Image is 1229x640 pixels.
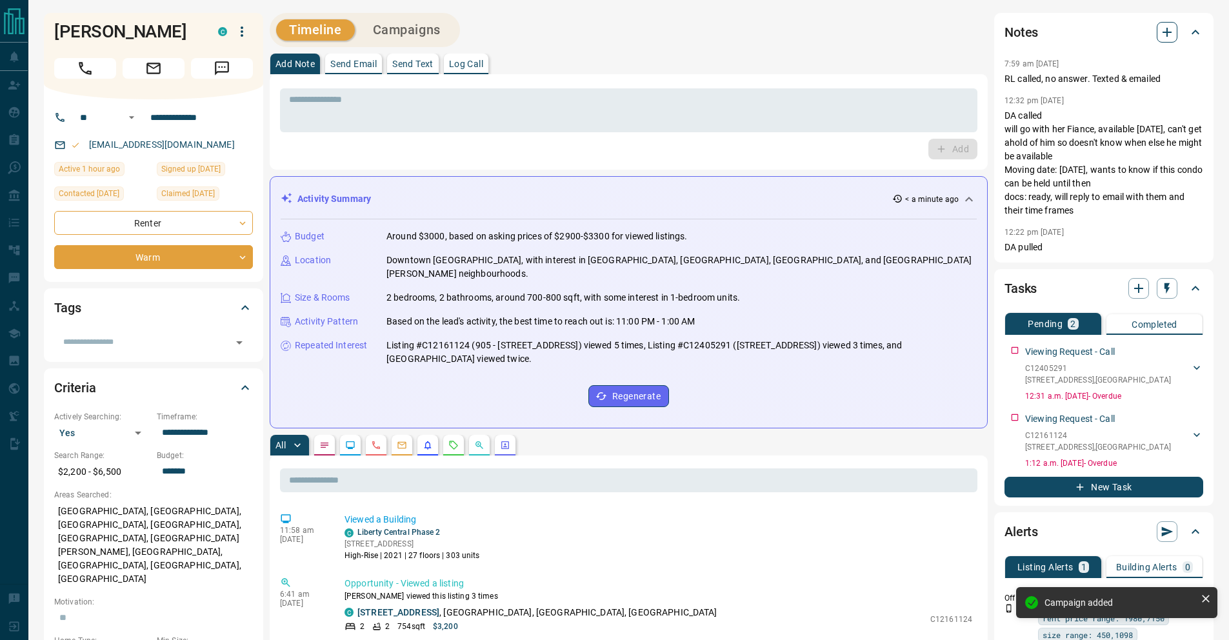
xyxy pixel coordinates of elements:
span: Message [191,58,253,79]
div: Yes [54,423,150,443]
div: Activity Summary< a minute ago [281,187,977,211]
div: Tue Sep 16 2025 [54,162,150,180]
p: Listing #C12161124 (905 - [STREET_ADDRESS]) viewed 5 times, Listing #C12405291 ([STREET_ADDRESS])... [386,339,977,366]
p: 12:32 pm [DATE] [1004,96,1064,105]
p: Areas Searched: [54,489,253,501]
p: 2 bedrooms, 2 bathrooms, around 700-800 sqft, with some interest in 1-bedroom units. [386,291,740,305]
svg: Notes [319,440,330,450]
p: Budget [295,230,325,243]
p: Send Email [330,59,377,68]
p: $2,200 - $6,500 [54,461,150,483]
h2: Criteria [54,377,96,398]
p: Add Note [275,59,315,68]
p: Send Text [392,59,434,68]
button: Open [124,110,139,125]
span: Email [123,58,185,79]
button: Campaigns [360,19,454,41]
div: Alerts [1004,516,1203,547]
div: Thu Sep 04 2025 [157,186,253,205]
p: RL called, no answer. Texted & emailed [1004,72,1203,86]
p: [PERSON_NAME] viewed this listing 3 times [345,590,972,602]
svg: Lead Browsing Activity [345,440,355,450]
p: 754 sqft [397,621,425,632]
div: Criteria [54,372,253,403]
h2: Tasks [1004,278,1037,299]
p: High-Rise | 2021 | 27 floors | 303 units [345,550,480,561]
p: Timeframe: [157,411,253,423]
h2: Notes [1004,22,1038,43]
button: Regenerate [588,385,669,407]
button: Open [230,334,248,352]
p: [GEOGRAPHIC_DATA], [GEOGRAPHIC_DATA], [GEOGRAPHIC_DATA], [GEOGRAPHIC_DATA], [GEOGRAPHIC_DATA], [G... [54,501,253,590]
p: 2 [1070,319,1075,328]
a: [STREET_ADDRESS] [357,607,439,617]
button: New Task [1004,477,1203,497]
p: Downtown [GEOGRAPHIC_DATA], with interest in [GEOGRAPHIC_DATA], [GEOGRAPHIC_DATA], [GEOGRAPHIC_DA... [386,254,977,281]
p: 2 [385,621,390,632]
span: Claimed [DATE] [161,187,215,200]
p: DA called will go with her Fiance, available [DATE], can't get ahold of him so doesn't know when ... [1004,109,1203,217]
p: 11:58 am [280,526,325,535]
svg: Listing Alerts [423,440,433,450]
div: Campaign added [1044,597,1195,608]
a: Liberty Central Phase 2 [357,528,441,537]
span: Contacted [DATE] [59,187,119,200]
p: DA pulled [1004,241,1203,254]
div: Thu Sep 04 2025 [54,186,150,205]
div: Notes [1004,17,1203,48]
p: [STREET_ADDRESS] [345,538,480,550]
p: Opportunity - Viewed a listing [345,577,972,590]
p: $3,200 [433,621,458,632]
svg: Email Valid [71,141,80,150]
span: Signed up [DATE] [161,163,221,175]
div: condos.ca [345,528,354,537]
h2: Alerts [1004,521,1038,542]
div: Tags [54,292,253,323]
div: Wed Jan 22 2014 [157,162,253,180]
svg: Opportunities [474,440,485,450]
p: Motivation: [54,596,253,608]
div: condos.ca [218,27,227,36]
p: [DATE] [280,599,325,608]
p: Viewed a Building [345,513,972,526]
svg: Requests [448,440,459,450]
a: [EMAIL_ADDRESS][DOMAIN_NAME] [89,139,235,150]
button: Timeline [276,19,355,41]
p: 1:12 a.m. [DATE] - Overdue [1025,457,1203,469]
p: Based on the lead's activity, the best time to reach out is: 11:00 PM - 1:00 AM [386,315,695,328]
p: 0 [1185,563,1190,572]
p: 1 [1081,563,1086,572]
p: Pending [1028,319,1063,328]
svg: Emails [397,440,407,450]
p: C12405291 [1025,363,1171,374]
p: [STREET_ADDRESS] , [GEOGRAPHIC_DATA] [1025,441,1171,453]
svg: Push Notification Only [1004,604,1014,613]
p: 12:31 a.m. [DATE] - Overdue [1025,390,1203,402]
p: Completed [1132,320,1177,329]
div: Renter [54,211,253,235]
p: 6:41 am [280,590,325,599]
p: Listing Alerts [1017,563,1074,572]
p: Search Range: [54,450,150,461]
p: Repeated Interest [295,339,367,352]
p: Off [1004,592,1030,604]
p: Actively Searching: [54,411,150,423]
p: Building Alerts [1116,563,1177,572]
p: , [GEOGRAPHIC_DATA], [GEOGRAPHIC_DATA], [GEOGRAPHIC_DATA] [357,606,717,619]
p: C12161124 [930,614,972,625]
div: C12405291[STREET_ADDRESS],[GEOGRAPHIC_DATA] [1025,360,1203,388]
p: Activity Summary [297,192,371,206]
p: 12:22 pm [DATE] [1004,228,1064,237]
h2: Tags [54,297,81,318]
h1: [PERSON_NAME] [54,21,199,42]
p: [STREET_ADDRESS] , [GEOGRAPHIC_DATA] [1025,374,1171,386]
p: 2 [360,621,365,632]
p: Viewing Request - Call [1025,345,1115,359]
span: Call [54,58,116,79]
p: 7:59 am [DATE] [1004,59,1059,68]
span: Active 1 hour ago [59,163,120,175]
div: C12161124[STREET_ADDRESS],[GEOGRAPHIC_DATA] [1025,427,1203,455]
p: Viewing Request - Call [1025,412,1115,426]
p: Budget: [157,450,253,461]
svg: Agent Actions [500,440,510,450]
